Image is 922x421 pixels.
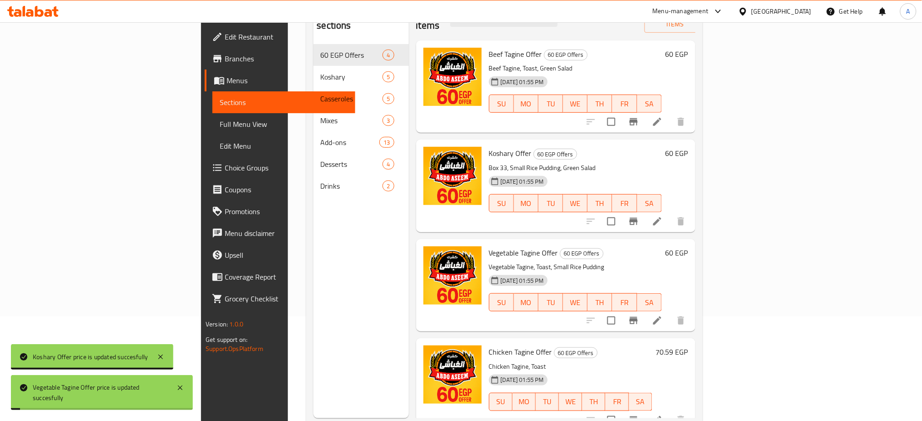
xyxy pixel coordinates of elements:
[637,194,662,212] button: SA
[227,75,348,86] span: Menus
[567,197,584,210] span: WE
[205,222,355,244] a: Menu disclaimer
[497,78,548,86] span: [DATE] 01:55 PM
[623,111,645,133] button: Branch-specific-item
[423,246,482,305] img: Vegetable Tagine Offer
[629,393,652,411] button: SA
[313,153,409,175] div: Desserts4
[321,137,380,148] span: Add-ons
[609,395,625,408] span: FR
[514,293,539,311] button: MO
[489,345,552,359] span: Chicken Tagine Offer
[497,177,548,186] span: [DATE] 01:55 PM
[379,137,394,148] div: items
[205,266,355,288] a: Coverage Report
[225,228,348,239] span: Menu disclaimer
[516,395,532,408] span: MO
[493,97,510,110] span: SU
[612,95,637,113] button: FR
[544,50,587,60] span: 60 EGP Offers
[321,50,383,60] span: 60 EGP Offers
[205,70,355,91] a: Menus
[383,159,394,170] div: items
[206,343,263,355] a: Support.OpsPlatform
[205,200,355,222] a: Promotions
[534,149,577,160] span: 60 EGP Offers
[313,88,409,110] div: Casseroles5
[641,296,658,309] span: SA
[588,293,612,311] button: TH
[225,206,348,217] span: Promotions
[665,246,688,259] h6: 60 EGP
[383,182,393,190] span: 2
[313,40,409,200] nav: Menu sections
[489,63,662,74] p: Beef Tagine, Toast, Green Salad
[670,310,692,331] button: delete
[518,296,535,309] span: MO
[582,393,605,411] button: TH
[220,97,348,108] span: Sections
[489,293,514,311] button: SU
[225,53,348,64] span: Branches
[489,393,513,411] button: SU
[633,395,649,408] span: SA
[423,147,482,205] img: Koshary Offer
[623,310,645,331] button: Branch-specific-item
[383,115,394,126] div: items
[225,162,348,173] span: Choice Groups
[591,97,609,110] span: TH
[212,135,355,157] a: Edit Menu
[514,194,539,212] button: MO
[416,5,440,32] h2: Menu items
[652,216,663,227] a: Edit menu item
[489,261,662,273] p: Vegetable Tagine, Toast, Small Rice Pudding
[225,293,348,304] span: Grocery Checklist
[560,248,603,259] span: 60 EGP Offers
[206,318,228,330] span: Version:
[205,48,355,70] a: Branches
[637,293,662,311] button: SA
[653,6,709,17] div: Menu-management
[563,194,588,212] button: WE
[380,138,393,147] span: 13
[33,382,167,403] div: Vegetable Tagine Offer price is updated succesfully
[205,179,355,200] a: Coupons
[321,180,383,191] span: Drinks
[605,393,629,411] button: FR
[313,131,409,153] div: Add-ons13
[321,93,383,104] span: Casseroles
[225,31,348,42] span: Edit Restaurant
[563,395,579,408] span: WE
[539,293,563,311] button: TU
[652,116,663,127] a: Edit menu item
[383,116,393,125] span: 3
[383,160,393,169] span: 4
[206,334,247,346] span: Get support on:
[616,197,633,210] span: FR
[514,95,539,113] button: MO
[518,97,535,110] span: MO
[623,210,645,232] button: Branch-specific-item
[616,296,633,309] span: FR
[205,157,355,179] a: Choice Groups
[513,393,536,411] button: MO
[225,184,348,195] span: Coupons
[383,180,394,191] div: items
[542,296,559,309] span: TU
[313,110,409,131] div: Mixes3
[423,346,482,404] img: Chicken Tagine Offer
[670,111,692,133] button: delete
[383,95,393,103] span: 5
[321,159,383,170] span: Desserts
[321,71,383,82] div: Koshary
[559,393,582,411] button: WE
[554,348,597,358] span: 60 EGP Offers
[383,50,394,60] div: items
[321,115,383,126] span: Mixes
